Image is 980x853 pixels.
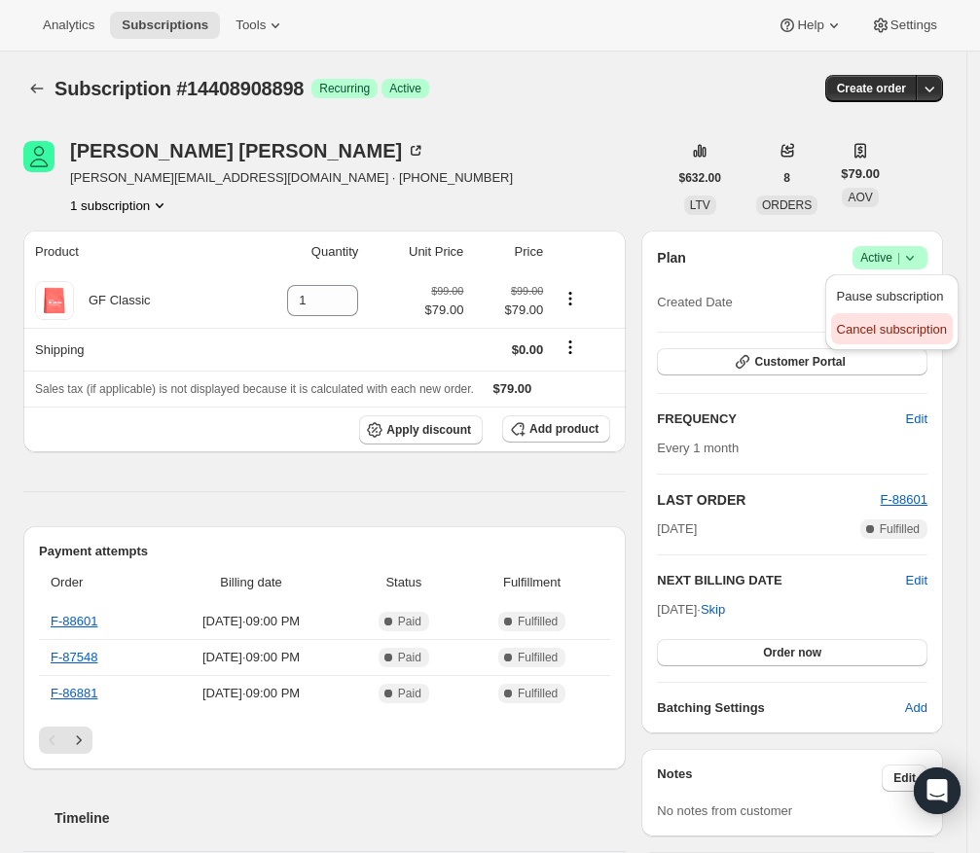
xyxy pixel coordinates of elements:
button: Apply discount [359,415,483,444]
span: Recurring [319,81,370,96]
span: $79.00 [493,381,532,396]
span: Fulfilled [880,521,920,537]
button: Edit [882,764,927,792]
small: $99.00 [511,285,543,297]
span: Created Date [657,293,732,312]
button: F-88601 [881,490,927,510]
th: Quantity [234,231,364,273]
h2: NEXT BILLING DATE [657,571,905,590]
span: Fulfilled [518,614,558,629]
a: F-87548 [51,650,97,664]
span: Analytics [43,18,94,33]
nav: Pagination [39,727,610,754]
button: Edit [894,404,939,435]
th: Price [469,231,549,273]
span: Sales tax (if applicable) is not displayed because it is calculated with each new order. [35,382,474,396]
span: Apply discount [386,422,471,438]
h2: FREQUENCY [657,409,905,429]
span: ORDERS [762,198,812,212]
span: [DATE] · [657,602,725,617]
span: Edit [906,409,927,429]
span: AOV [848,191,872,204]
span: Active [860,248,920,267]
span: $632.00 [679,170,721,186]
span: Pause subscription [837,289,944,303]
button: Skip [689,594,737,625]
a: F-88601 [881,492,927,507]
small: $99.00 [431,285,463,297]
th: Order [39,561,154,604]
button: Product actions [555,288,586,309]
a: F-88601 [51,614,97,628]
span: Fulfillment [465,573,599,592]
button: Next [65,727,92,754]
button: Tools [224,12,297,39]
button: Edit [906,571,927,590]
span: Cancel subscription [837,322,947,337]
div: Open Intercom Messenger [914,767,961,814]
span: Subscriptions [122,18,208,33]
span: Status [354,573,454,592]
button: Help [766,12,854,39]
button: Analytics [31,12,106,39]
span: [DATE] [657,519,697,539]
span: $79.00 [841,164,880,184]
span: LTV [690,198,710,212]
h6: Batching Settings [657,698,905,718]
span: Settings [890,18,937,33]
a: F-86881 [51,686,97,700]
span: Create order [837,81,906,96]
span: Add [905,698,927,718]
div: GF Classic [74,291,151,310]
th: Shipping [23,328,234,371]
span: No notes from customer [657,803,792,818]
button: Pause subscription [831,280,953,311]
button: Create order [825,75,918,102]
span: Edit [893,770,916,786]
span: Paid [398,650,421,665]
span: Fulfilled [518,650,558,665]
span: Skip [701,600,725,620]
button: Subscriptions [110,12,220,39]
button: Subscriptions [23,75,51,102]
button: Add product [502,415,610,443]
span: Paid [398,614,421,629]
h2: Payment attempts [39,542,610,561]
h2: Timeline [54,808,626,828]
span: Billing date [160,573,343,592]
button: Settings [859,12,949,39]
button: Product actions [70,195,169,215]
th: Product [23,231,234,273]
span: $79.00 [425,301,464,320]
span: 8 [783,170,790,186]
span: [DATE] · 09:00 PM [160,648,343,667]
span: Active [389,81,421,96]
span: Subscription #14408908898 [54,78,304,99]
span: Lynn Clark [23,141,54,172]
h3: Notes [657,764,882,792]
button: Customer Portal [657,348,927,375]
div: [PERSON_NAME] [PERSON_NAME] [70,141,425,160]
h2: LAST ORDER [657,490,880,510]
span: [PERSON_NAME][EMAIL_ADDRESS][DOMAIN_NAME] · [PHONE_NUMBER] [70,168,513,188]
span: [DATE] · 09:00 PM [160,612,343,631]
button: Cancel subscription [831,313,953,344]
span: | [897,250,900,266]
span: Help [797,18,823,33]
span: [DATE] · 09:00 PM [160,684,343,703]
span: Order now [763,645,821,660]
button: $632.00 [668,164,733,192]
span: Fulfilled [518,686,558,701]
th: Unit Price [364,231,469,273]
button: Add [893,693,939,724]
span: Paid [398,686,421,701]
span: Add product [529,421,599,437]
button: Shipping actions [555,337,586,358]
h2: Plan [657,248,686,267]
button: Order now [657,639,927,666]
span: Every 1 month [657,441,739,455]
button: 8 [772,164,802,192]
span: $0.00 [512,342,544,357]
